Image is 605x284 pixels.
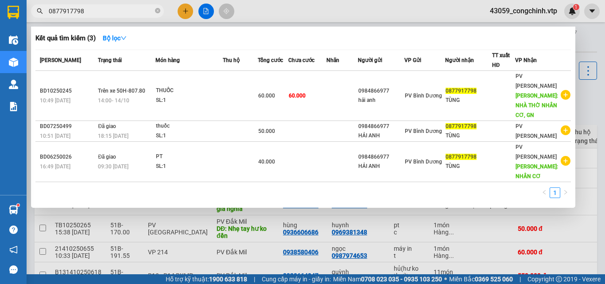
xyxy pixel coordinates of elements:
[156,86,222,96] div: THUỐC
[539,187,550,198] button: left
[40,122,95,131] div: BD07250499
[563,190,568,195] span: right
[9,102,18,111] img: solution-icon
[561,156,570,166] span: plus-circle
[156,162,222,171] div: SL: 1
[9,265,18,274] span: message
[446,131,492,140] div: TÙNG
[561,90,570,100] span: plus-circle
[560,187,571,198] li: Next Page
[98,163,128,170] span: 09:30 [DATE]
[516,163,558,179] span: [PERSON_NAME]: NHÂN CƠ
[446,162,492,171] div: TÙNG
[358,57,382,63] span: Người gửi
[40,97,70,104] span: 10:49 [DATE]
[40,152,95,162] div: BD06250026
[98,88,145,94] span: Trên xe 50H-807.80
[550,188,560,198] a: 1
[516,73,557,89] span: PV [PERSON_NAME]
[17,204,19,206] sup: 1
[289,93,306,99] span: 60.000
[40,57,81,63] span: [PERSON_NAME]
[326,57,339,63] span: Nhãn
[492,52,510,68] span: TT xuất HĐ
[288,57,314,63] span: Chưa cước
[358,122,404,131] div: 0984866977
[40,163,70,170] span: 16:49 [DATE]
[40,133,70,139] span: 10:51 [DATE]
[9,226,18,234] span: question-circle
[9,80,18,89] img: warehouse-icon
[9,245,18,254] span: notification
[258,128,275,134] span: 50.000
[40,86,95,96] div: BD10250245
[120,35,127,41] span: down
[446,88,477,94] span: 0877917798
[155,8,160,13] span: close-circle
[98,133,128,139] span: 18:15 [DATE]
[9,58,18,67] img: warehouse-icon
[550,187,560,198] li: 1
[446,123,477,129] span: 0877917798
[358,86,404,96] div: 0984866977
[516,144,557,160] span: PV [PERSON_NAME]
[96,31,134,45] button: Bộ lọcdown
[9,35,18,45] img: warehouse-icon
[156,131,222,141] div: SL: 1
[223,57,240,63] span: Thu hộ
[560,187,571,198] button: right
[35,34,96,43] h3: Kết quả tìm kiếm ( 3 )
[539,187,550,198] li: Previous Page
[405,128,442,134] span: PV Bình Dương
[404,57,421,63] span: VP Gửi
[446,96,492,105] div: TÙNG
[98,57,122,63] span: Trạng thái
[155,7,160,16] span: close-circle
[515,57,537,63] span: VP Nhận
[37,8,43,14] span: search
[9,205,18,214] img: warehouse-icon
[98,154,116,160] span: Đã giao
[49,6,153,16] input: Tìm tên, số ĐT hoặc mã đơn
[358,152,404,162] div: 0984866977
[258,57,283,63] span: Tổng cước
[155,57,180,63] span: Món hàng
[258,159,275,165] span: 40.000
[516,93,558,118] span: [PERSON_NAME]: NHÀ THỜ NHÂN CƠ, GN
[156,121,222,131] div: thuốc
[405,159,442,165] span: PV Bình Dương
[561,125,570,135] span: plus-circle
[445,57,474,63] span: Người nhận
[98,97,129,104] span: 14:00 - 14/10
[258,93,275,99] span: 60.000
[358,96,404,105] div: hải anh
[542,190,547,195] span: left
[103,35,127,42] strong: Bộ lọc
[405,93,442,99] span: PV Bình Dương
[8,6,19,19] img: logo-vxr
[156,152,222,162] div: PT
[98,123,116,129] span: Đã giao
[358,162,404,171] div: HẢI ANH
[358,131,404,140] div: HẢI ANH
[516,123,557,139] span: PV [PERSON_NAME]
[446,154,477,160] span: 0877917798
[156,96,222,105] div: SL: 1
